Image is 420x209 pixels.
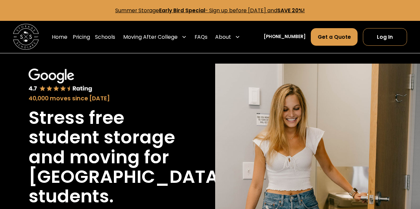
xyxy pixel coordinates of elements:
a: Home [52,28,67,46]
div: About [215,33,231,41]
img: Storage Scholars main logo [13,24,39,50]
a: FAQs [195,28,208,46]
a: [PHONE_NUMBER] [264,33,306,40]
a: Log In [363,28,407,46]
strong: Early Bird Special [159,7,205,14]
h1: Stress free student storage and moving for [29,108,176,167]
strong: SAVE 20%! [277,7,305,14]
div: Moving After College [121,28,189,46]
a: Get a Quote [311,28,358,46]
div: About [212,28,243,46]
img: Google 4.7 star rating [29,69,92,93]
a: Schools [95,28,115,46]
a: Pricing [73,28,90,46]
div: 40,000 moves since [DATE] [29,94,176,103]
h1: [GEOGRAPHIC_DATA] [29,167,227,186]
h1: students. [29,186,114,206]
a: Summer StorageEarly Bird Special- Sign up before [DATE] andSAVE 20%! [115,7,305,14]
div: Moving After College [123,33,178,41]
